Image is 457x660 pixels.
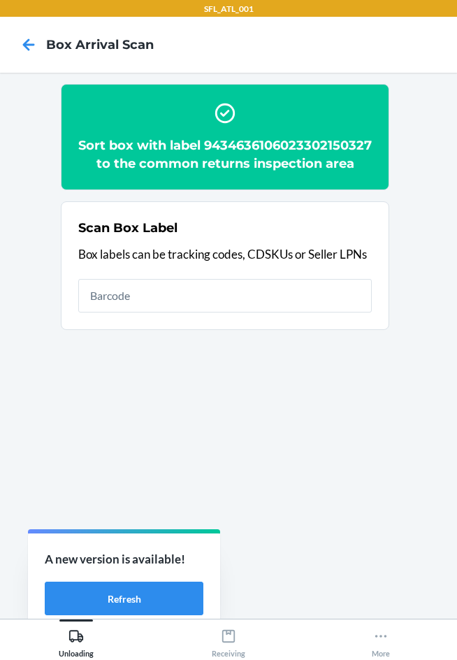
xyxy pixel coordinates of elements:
div: More [372,623,390,658]
h2: Sort box with label 9434636106023302150327 to the common returns inspection area [78,136,372,173]
h4: Box Arrival Scan [46,36,154,54]
p: A new version is available! [45,550,203,568]
p: Box labels can be tracking codes, CDSKUs or Seller LPNs [78,245,372,264]
div: Receiving [212,623,245,658]
h2: Scan Box Label [78,219,177,237]
input: Barcode [78,279,372,313]
button: Receiving [152,619,305,658]
p: SFL_ATL_001 [204,3,254,15]
button: Refresh [45,582,203,615]
button: More [305,619,457,658]
div: Unloading [59,623,94,658]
